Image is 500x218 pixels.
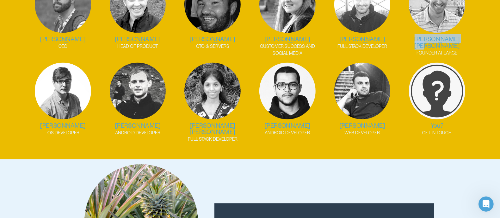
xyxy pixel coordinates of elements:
[403,130,472,136] p: GET IN TOUCH
[103,122,172,129] h2: [PERSON_NAME]
[178,122,247,135] h2: [PERSON_NAME] [PERSON_NAME]
[253,43,322,56] p: CUSTOMER SUCCESS AND SOCIAL MEDIA
[328,35,397,42] h2: [PERSON_NAME]
[29,35,97,42] h2: [PERSON_NAME]
[403,122,472,129] h2: You?
[478,196,494,212] iframe: Intercom live chat
[328,122,397,129] h2: [PERSON_NAME]
[29,122,97,129] h2: [PERSON_NAME]
[253,122,322,129] h2: [PERSON_NAME]
[253,130,322,136] p: ANDROID DEVELOPER
[178,43,247,49] p: CTO & SERVERS
[103,35,172,42] h2: [PERSON_NAME]
[403,49,472,56] p: FOUNDER AT LARGE
[328,43,397,49] p: FULL STACK DEVELOPER
[29,130,97,136] p: IOS DEVELOPER
[178,136,247,143] p: FULL STACK DEVELOPER
[328,130,397,136] p: WEB DEVELOPER
[253,35,322,42] h2: [PERSON_NAME]
[178,35,247,42] h2: [PERSON_NAME]
[403,35,472,49] h2: [PERSON_NAME] [PERSON_NAME]
[103,130,172,136] p: ANDROID DEVELOPER
[103,43,172,49] p: HEAD OF PRODUCT
[29,43,97,49] p: CEO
